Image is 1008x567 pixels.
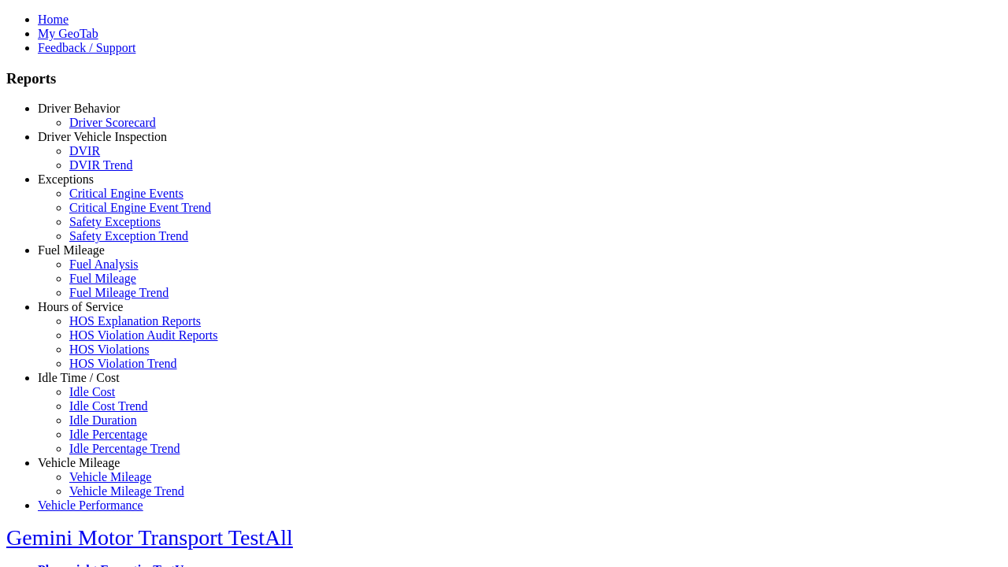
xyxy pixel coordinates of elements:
[69,116,156,129] a: Driver Scorecard
[38,300,123,313] a: Hours of Service
[69,484,184,498] a: Vehicle Mileage Trend
[38,243,105,257] a: Fuel Mileage
[69,286,169,299] a: Fuel Mileage Trend
[69,158,132,172] a: DVIR Trend
[38,172,94,186] a: Exceptions
[69,399,148,413] a: Idle Cost Trend
[69,442,180,455] a: Idle Percentage Trend
[69,258,139,271] a: Fuel Analysis
[38,41,135,54] a: Feedback / Support
[38,456,120,469] a: Vehicle Mileage
[69,201,211,214] a: Critical Engine Event Trend
[38,498,143,512] a: Vehicle Performance
[69,328,218,342] a: HOS Violation Audit Reports
[69,470,151,484] a: Vehicle Mileage
[38,371,120,384] a: Idle Time / Cost
[38,27,98,40] a: My GeoTab
[69,428,147,441] a: Idle Percentage
[69,215,161,228] a: Safety Exceptions
[6,70,1002,87] h3: Reports
[6,525,293,550] a: Gemini Motor Transport TestAll
[69,357,177,370] a: HOS Violation Trend
[69,314,201,328] a: HOS Explanation Reports
[69,385,115,398] a: Idle Cost
[69,229,188,243] a: Safety Exception Trend
[69,144,100,157] a: DVIR
[69,272,136,285] a: Fuel Mileage
[69,343,149,356] a: HOS Violations
[69,413,137,427] a: Idle Duration
[38,102,120,115] a: Driver Behavior
[38,13,69,26] a: Home
[69,187,183,200] a: Critical Engine Events
[38,130,167,143] a: Driver Vehicle Inspection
